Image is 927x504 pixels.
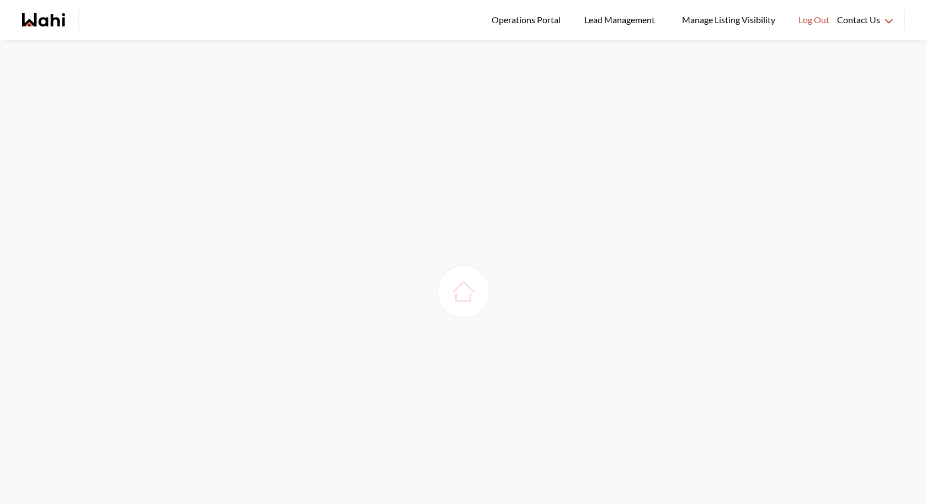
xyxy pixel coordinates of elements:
[492,13,564,27] span: Operations Portal
[798,13,829,27] span: Log Out
[584,13,659,27] span: Lead Management
[22,13,65,26] a: Wahi homepage
[448,276,479,307] img: loading house image
[679,13,779,27] span: Manage Listing Visibility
